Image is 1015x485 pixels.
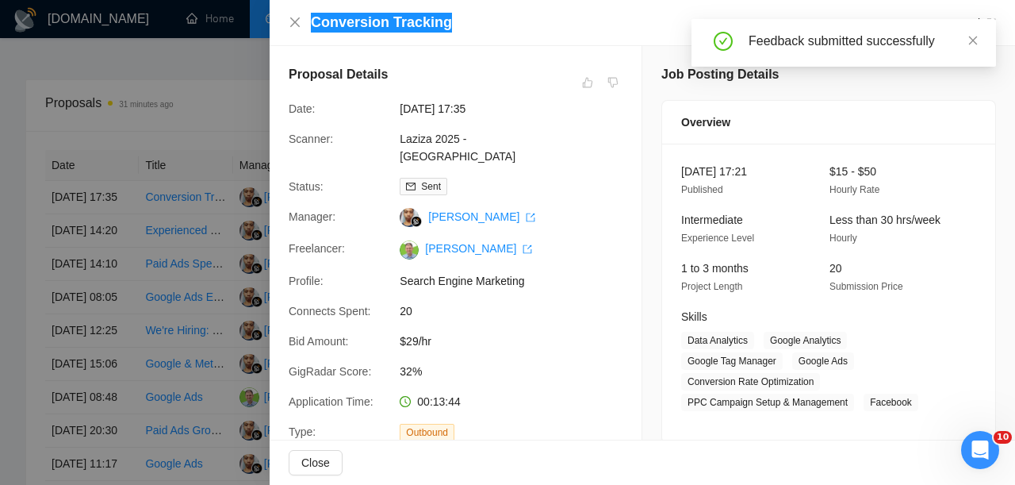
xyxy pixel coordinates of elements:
iframe: Intercom live chat [961,431,999,469]
span: clock-circle [400,396,411,407]
span: Overview [681,114,730,131]
span: Submission Price [829,281,903,292]
div: Feedback submitted successfully [749,32,977,51]
span: 00:13:44 [417,395,461,408]
span: Google Ads [792,352,854,370]
span: Scanner: [289,133,333,145]
a: Go to Upworkexport [915,17,996,29]
span: Close [301,454,330,472]
span: export [523,244,532,254]
span: [DATE] 17:21 [681,165,747,178]
span: Published [681,184,723,195]
span: export [526,213,535,222]
span: Data Analytics [681,332,754,349]
span: 20 [829,262,842,275]
span: Skills [681,310,707,323]
span: Hourly Rate [829,184,879,195]
a: [PERSON_NAME] export [425,242,532,255]
a: Laziza 2025 - [GEOGRAPHIC_DATA] [400,133,515,163]
span: close [289,16,301,29]
span: $29/hr [400,333,638,350]
span: Application Time: [289,395,373,408]
span: Freelancer: [289,242,345,255]
span: 32% [400,363,638,380]
span: Google Analytics [764,332,847,349]
span: Connects Spent: [289,305,371,318]
span: Search Engine Marketing [400,272,638,290]
span: Google Tag Manager [681,352,783,370]
span: Status: [289,180,324,193]
img: gigradar-bm.png [411,216,422,227]
span: check-circle [714,32,733,51]
span: [DATE] 17:35 [400,100,638,117]
span: 20 [400,302,638,320]
span: Outbound [400,424,454,441]
span: Type: [289,425,316,438]
span: $15 - $50 [829,165,876,178]
span: Profile: [289,275,324,287]
span: Hourly [829,233,857,244]
span: GigRadar Score: [289,365,371,378]
h5: Job Posting Details [661,65,779,84]
a: [PERSON_NAME] export [428,210,535,223]
span: Less than 30 hrs/week [829,214,940,226]
span: 10 [994,431,1012,444]
button: Close [289,16,301,29]
span: Sent [421,181,441,192]
span: Bid Amount: [289,335,349,348]
span: Manager: [289,210,335,223]
span: Facebook [864,394,918,411]
span: Project Length [681,281,742,292]
span: Experience Level [681,233,754,244]
img: c1Idtl1sL_ojuo0BAW6lnVbU7OTxrDYU7FneGCPoFyJniWx9-ph69Zd6FWc_LIL-5A [400,241,419,260]
span: PPC Campaign Setup & Management [681,394,854,411]
h4: Conversion Tracking [311,13,452,33]
button: Close [289,450,343,475]
span: 1 to 3 months [681,262,749,275]
span: mail [406,182,416,191]
h5: Proposal Details [289,65,388,84]
span: Intermediate [681,214,743,226]
span: close [967,35,979,46]
span: Date: [289,102,315,115]
span: Conversion Rate Optimization [681,373,820,391]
